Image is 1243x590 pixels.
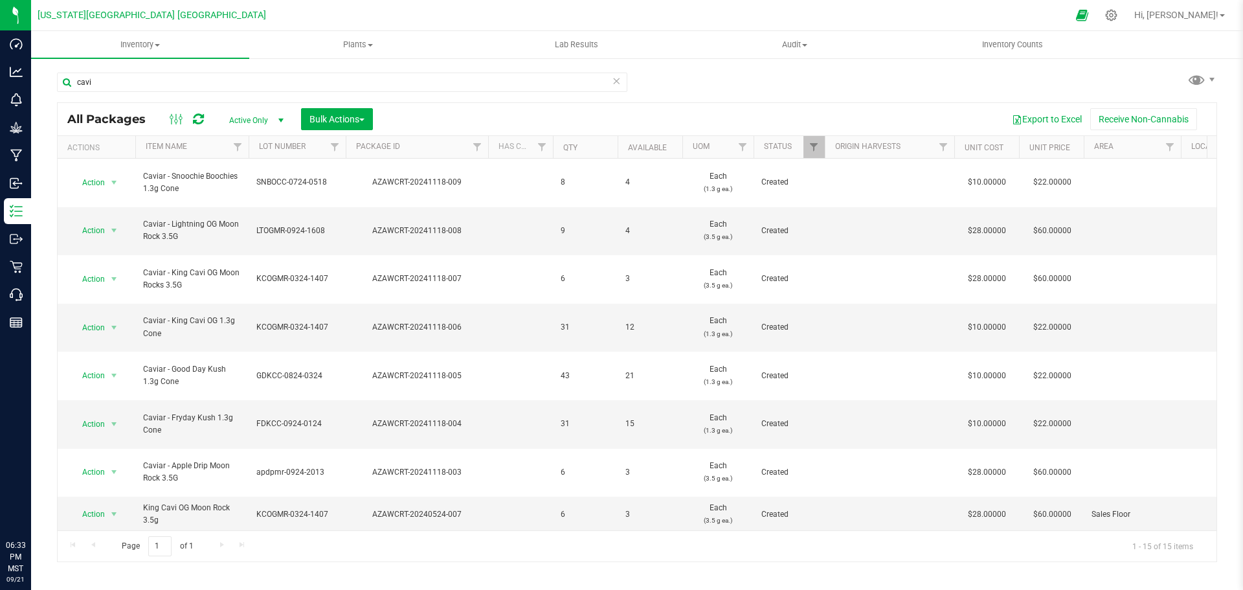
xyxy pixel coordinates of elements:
span: Hi, [PERSON_NAME]! [1134,10,1218,20]
span: Open Ecommerce Menu [1068,3,1097,28]
inline-svg: Reports [10,316,23,329]
a: Filter [532,136,553,158]
inline-svg: Monitoring [10,93,23,106]
td: $10.00000 [954,400,1019,449]
span: FDKCC-0924-0124 [256,418,338,430]
button: Receive Non-Cannabis [1090,108,1197,130]
a: Filter [803,136,825,158]
a: Lot Number [259,142,306,151]
p: 09/21 [6,574,25,584]
span: Each [690,267,746,291]
span: 6 [561,466,610,479]
span: Action [71,270,106,288]
span: Caviar - Fryday Kush 1.3g Cone [143,412,241,437]
p: (3.5 g ea.) [690,514,746,527]
span: Lab Results [537,39,616,51]
td: $10.00000 [954,352,1019,400]
span: Each [690,460,746,484]
span: select [106,270,122,288]
a: Filter [933,136,954,158]
inline-svg: Dashboard [10,38,23,51]
span: select [106,319,122,337]
span: 1 - 15 of 15 items [1122,536,1204,556]
span: Caviar - King Cavi OG Moon Rocks 3.5G [143,267,241,291]
span: 15 [625,418,675,430]
a: Status [764,142,792,151]
p: (1.3 g ea.) [690,183,746,195]
span: KCOGMR-0324-1407 [256,321,338,334]
a: Item Name [146,142,187,151]
td: $28.00000 [954,497,1019,532]
td: $10.00000 [954,304,1019,352]
div: AZAWCRT-20241118-009 [344,176,490,188]
span: $60.00000 [1027,505,1078,524]
p: (3.5 g ea.) [690,279,746,291]
inline-svg: Inventory [10,205,23,218]
span: $22.00000 [1027,414,1078,433]
div: AZAWCRT-20241118-008 [344,225,490,237]
span: select [106,221,122,240]
th: Has COA [488,136,553,159]
span: SNBOCC-0724-0518 [256,176,338,188]
span: Audit [686,39,903,51]
td: $10.00000 [954,159,1019,207]
span: select [106,463,122,481]
p: (1.3 g ea.) [690,424,746,437]
span: Each [690,412,746,437]
span: Each [690,363,746,388]
span: Page of 1 [111,536,204,556]
span: Inventory Counts [965,39,1060,51]
span: $22.00000 [1027,173,1078,192]
span: 3 [625,466,675,479]
span: 4 [625,225,675,237]
div: AZAWCRT-20241118-006 [344,321,490,334]
a: Area [1094,142,1114,151]
a: Available [628,143,667,152]
div: Manage settings [1103,9,1119,21]
span: Action [71,463,106,481]
span: $22.00000 [1027,367,1078,385]
span: 9 [561,225,610,237]
span: Action [71,505,106,523]
span: Each [690,218,746,243]
p: (1.3 g ea.) [690,328,746,340]
div: AZAWCRT-20241118-007 [344,273,490,285]
a: Inventory Counts [904,31,1122,58]
a: Plants [249,31,467,58]
span: Created [761,370,817,382]
span: 31 [561,321,610,334]
a: Unit Cost [965,143,1003,152]
a: Location [1191,142,1227,151]
td: $28.00000 [954,449,1019,497]
span: 3 [625,273,675,285]
span: Bulk Actions [309,114,364,124]
input: 1 [148,536,172,556]
span: Created [761,418,817,430]
span: select [106,174,122,192]
span: Created [761,466,817,479]
a: Inventory [31,31,249,58]
a: UOM [693,142,710,151]
span: Created [761,508,817,521]
input: Search Package ID, Item Name, SKU, Lot or Part Number... [57,73,627,92]
span: Each [690,170,746,195]
span: 8 [561,176,610,188]
span: Each [690,502,746,527]
span: 6 [561,508,610,521]
span: Sales Floor [1092,508,1173,521]
button: Export to Excel [1003,108,1090,130]
span: apdpmr-0924-2013 [256,466,338,479]
span: 4 [625,176,675,188]
span: King Cavi OG Moon Rock 3.5g [143,502,241,527]
span: Plants [250,39,467,51]
span: $60.00000 [1027,463,1078,482]
span: select [106,505,122,523]
td: $28.00000 [954,255,1019,304]
span: Each [690,315,746,339]
span: GDKCC-0824-0324 [256,370,338,382]
span: Caviar - Good Day Kush 1.3g Cone [143,363,241,388]
span: Action [71,174,106,192]
p: (1.3 g ea.) [690,376,746,388]
div: AZAWCRT-20241118-005 [344,370,490,382]
div: AZAWCRT-20241118-003 [344,466,490,479]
